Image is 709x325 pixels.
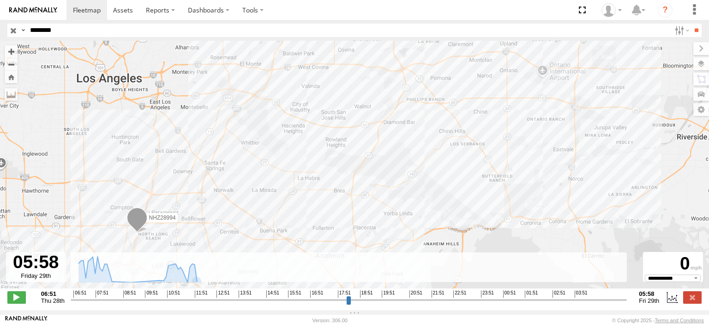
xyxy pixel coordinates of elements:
[503,290,516,298] span: 00:51
[683,291,702,303] label: Close
[575,290,588,298] span: 03:51
[96,290,108,298] span: 07:51
[658,3,673,18] i: ?
[382,290,395,298] span: 19:51
[639,290,659,297] strong: 05:58
[409,290,422,298] span: 20:51
[525,290,538,298] span: 01:51
[693,103,709,116] label: Map Settings
[5,58,18,71] button: Zoom out
[73,290,86,298] span: 06:51
[644,253,702,275] div: 0
[5,71,18,83] button: Zoom Home
[239,290,252,298] span: 13:51
[5,316,48,325] a: Visit our Website
[639,297,659,304] span: Fri 29th Aug 2025
[671,24,691,37] label: Search Filter Options
[41,290,65,297] strong: 06:51
[612,318,704,323] div: © Copyright 2025 -
[288,290,301,298] span: 15:51
[41,297,65,304] span: Thu 28th Aug 2025
[312,318,348,323] div: Version: 306.00
[7,291,26,303] label: Play/Stop
[9,7,57,13] img: rand-logo.svg
[5,45,18,58] button: Zoom in
[123,290,136,298] span: 08:51
[216,290,229,298] span: 12:51
[655,318,704,323] a: Terms and Conditions
[149,215,176,221] span: NHZ28994
[338,290,351,298] span: 17:51
[453,290,466,298] span: 22:51
[598,3,625,17] div: Zulema McIntosch
[310,290,323,298] span: 16:51
[432,290,445,298] span: 21:51
[553,290,565,298] span: 02:51
[19,24,27,37] label: Search Query
[266,290,279,298] span: 14:51
[360,290,373,298] span: 18:51
[5,88,18,101] label: Measure
[481,290,494,298] span: 23:51
[195,290,208,298] span: 11:51
[167,290,180,298] span: 10:51
[145,290,158,298] span: 09:51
